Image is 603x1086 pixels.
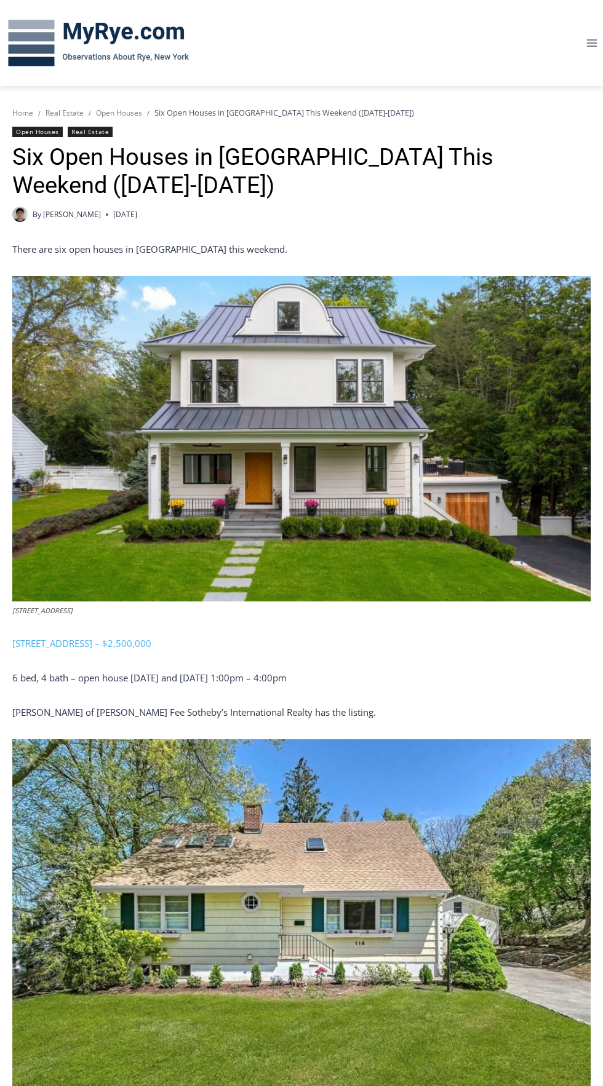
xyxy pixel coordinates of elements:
[12,276,591,601] img: 3 Overdale Road, Rye
[38,109,41,117] span: /
[12,108,33,118] a: Home
[12,143,591,199] h1: Six Open Houses in [GEOGRAPHIC_DATA] This Weekend ([DATE]-[DATE])
[43,209,101,220] a: [PERSON_NAME]
[89,109,91,117] span: /
[12,705,591,719] p: [PERSON_NAME] of [PERSON_NAME] Fee Sotheby’s International Realty has the listing.
[12,242,591,256] p: There are six open houses in [GEOGRAPHIC_DATA] this weekend.
[113,208,137,220] time: [DATE]
[12,637,151,649] a: [STREET_ADDRESS] – $2,500,000
[12,670,591,685] p: 6 bed, 4 bath – open house [DATE] and [DATE] 1:00pm – 4:00pm
[46,108,84,118] a: Real Estate
[12,207,28,222] a: Author image
[580,33,603,52] button: Open menu
[96,108,142,118] a: Open Houses
[12,127,63,137] a: Open Houses
[12,106,591,119] nav: Breadcrumbs
[68,127,113,137] a: Real Estate
[154,107,414,118] span: Six Open Houses in [GEOGRAPHIC_DATA] This Weekend ([DATE]-[DATE])
[147,109,150,117] span: /
[12,207,28,222] img: Patel, Devan - bio cropped 200x200
[33,208,41,220] span: By
[12,605,591,616] figcaption: [STREET_ADDRESS]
